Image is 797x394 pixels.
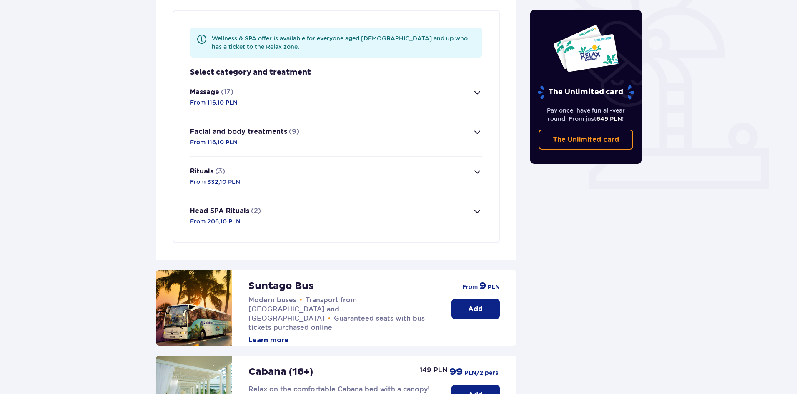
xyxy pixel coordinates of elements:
[289,127,299,136] p: (9)
[328,314,331,323] span: •
[488,283,500,291] span: PLN
[539,130,634,150] a: The Unlimited card
[451,299,500,319] button: Add
[248,296,296,304] span: Modern buses
[462,283,478,291] span: from
[248,366,313,378] p: Cabana (16+)
[190,78,482,117] button: Massage(17)From 116,10 PLN
[190,68,311,78] p: Select category and treatment
[464,369,500,377] span: PLN /2 pers.
[190,167,213,176] p: Rituals
[221,88,233,97] p: (17)
[553,135,619,144] p: The Unlimited card
[251,206,261,216] p: (2)
[215,167,225,176] p: (3)
[449,366,463,378] span: 99
[190,196,482,236] button: Head SPA Rituals(2)From 206,10 PLN
[190,206,249,216] p: Head SPA Rituals
[156,270,232,346] img: attraction
[539,106,634,123] p: Pay once, have fun all-year round. From just !
[190,88,219,97] p: Massage
[248,280,314,292] p: Suntago Bus
[248,314,425,331] span: Guaranteed seats with bus tickets purchased online
[248,296,357,322] span: Transport from [GEOGRAPHIC_DATA] and [GEOGRAPHIC_DATA]
[248,385,430,393] span: Relax on the comfortable Cabana bed with a canopy!
[190,178,240,186] p: From 332,10 PLN
[468,304,483,314] p: Add
[300,296,302,304] span: •
[596,115,622,122] span: 649 PLN
[212,34,476,51] div: Wellness & SPA offer is available for everyone aged [DEMOGRAPHIC_DATA] and up who has a ticket to...
[190,98,238,107] p: From 116,10 PLN
[190,138,238,146] p: From 116,10 PLN
[553,24,619,73] img: Two entry cards to Suntago with the word 'UNLIMITED RELAX', featuring a white background with tro...
[537,85,635,100] p: The Unlimited card
[190,157,482,196] button: Rituals(3)From 332,10 PLN
[248,336,288,345] button: Learn more
[420,366,448,375] p: 149 PLN
[190,217,241,226] p: From 206,10 PLN
[190,127,287,136] p: Facial and body treatments
[479,280,486,292] span: 9
[190,117,482,156] button: Facial and body treatments(9)From 116,10 PLN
